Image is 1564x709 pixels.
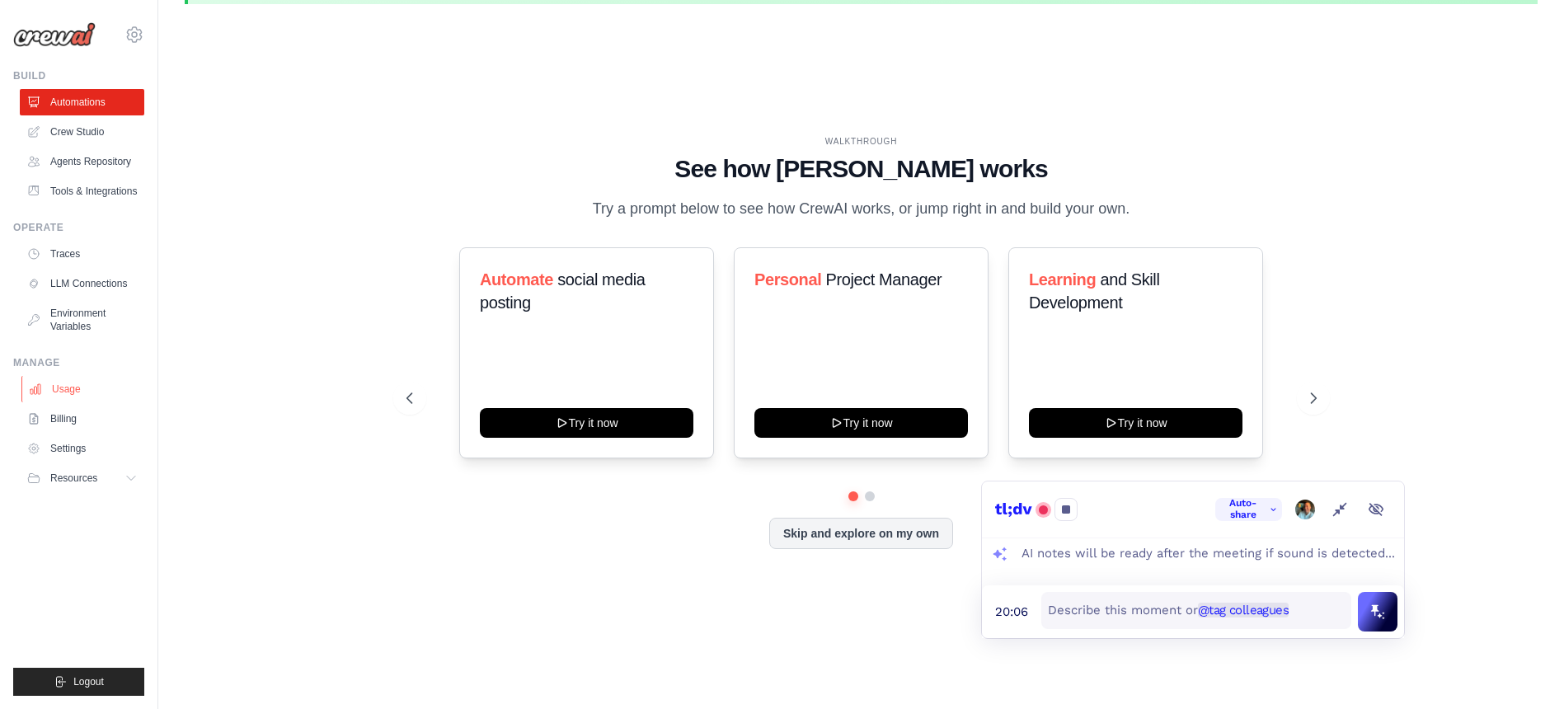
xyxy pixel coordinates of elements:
a: Automations [20,89,144,115]
button: Try it now [480,408,693,438]
a: Traces [20,241,144,267]
div: Operate [13,221,144,234]
a: Agents Repository [20,148,144,175]
div: Manage [13,356,144,369]
button: Logout [13,668,144,696]
div: Build [13,69,144,82]
a: Environment Variables [20,300,144,340]
div: WALKTHROUGH [406,135,1317,148]
button: Try it now [754,408,968,438]
span: Resources [50,472,97,485]
h1: See how [PERSON_NAME] works [406,154,1317,184]
img: Logo [13,22,96,47]
a: Usage [21,376,146,402]
span: Learning [1029,270,1096,289]
span: Logout [73,675,104,688]
span: social media posting [480,270,646,312]
iframe: Chat Widget [1482,630,1564,709]
span: Personal [754,270,821,289]
p: Try a prompt below to see how CrewAI works, or jump right in and build your own. [585,197,1139,221]
a: Billing [20,406,144,432]
a: Tools & Integrations [20,178,144,204]
button: Try it now [1029,408,1242,438]
a: Crew Studio [20,119,144,145]
a: Settings [20,435,144,462]
button: Skip and explore on my own [769,518,953,549]
span: Automate [480,270,553,289]
a: LLM Connections [20,270,144,297]
button: Resources [20,465,144,491]
span: Project Manager [825,270,942,289]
